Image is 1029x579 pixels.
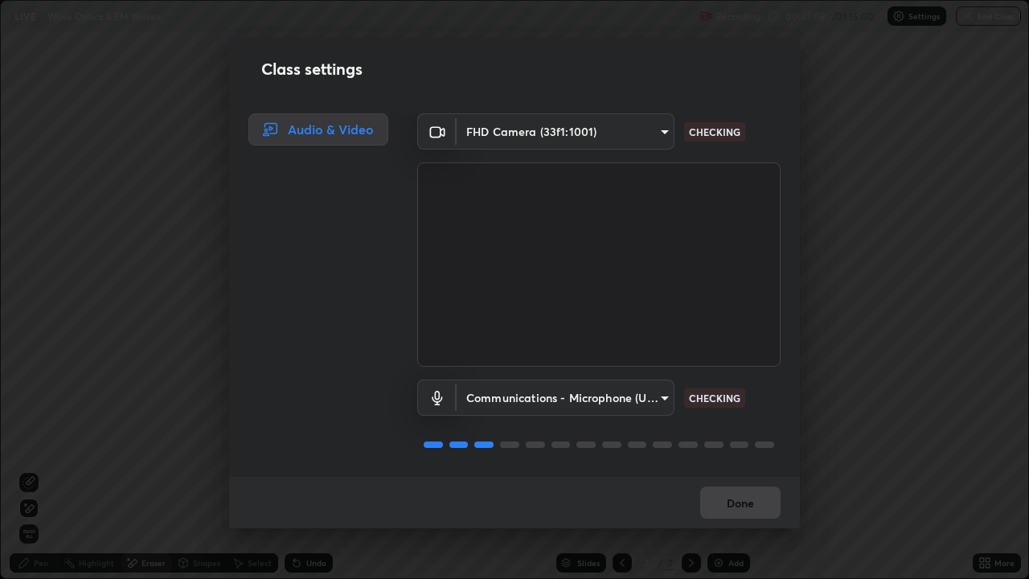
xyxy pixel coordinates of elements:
div: Audio & Video [248,113,388,146]
p: CHECKING [689,125,740,139]
div: FHD Camera (33f1:1001) [457,380,674,416]
div: FHD Camera (33f1:1001) [457,113,674,150]
h2: Class settings [261,57,363,81]
p: CHECKING [689,391,740,405]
